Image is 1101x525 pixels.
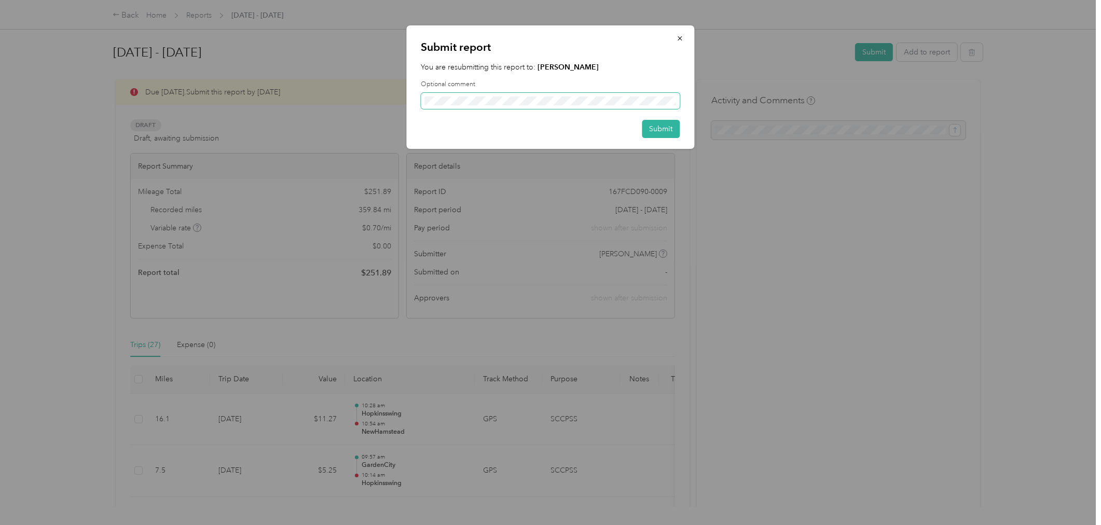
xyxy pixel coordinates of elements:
[538,63,599,72] strong: [PERSON_NAME]
[421,40,680,54] p: Submit report
[642,120,680,138] button: Submit
[421,80,680,89] label: Optional comment
[421,62,680,73] p: You are resubmitting this report to:
[1043,467,1101,525] iframe: Everlance-gr Chat Button Frame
